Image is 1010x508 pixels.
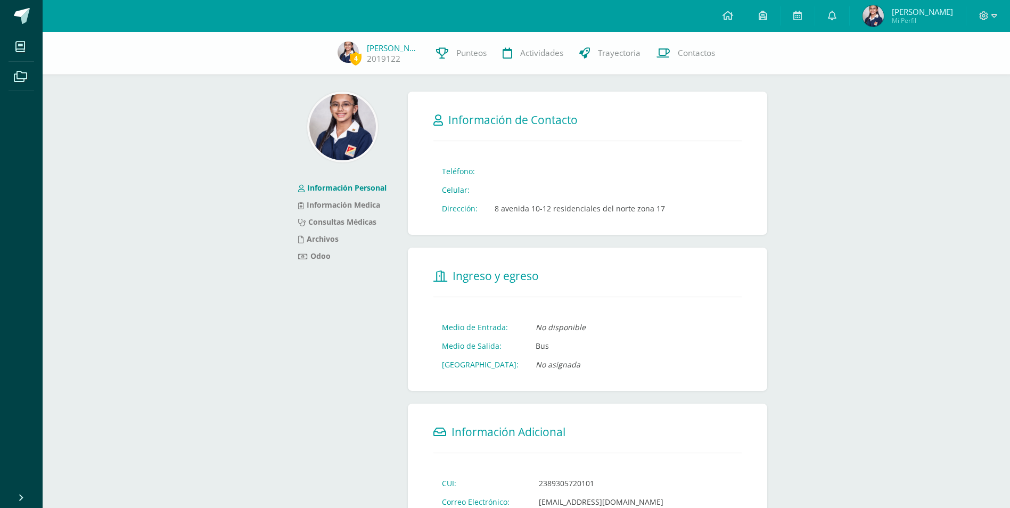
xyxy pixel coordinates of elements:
[433,162,486,181] td: Teléfono:
[536,359,580,370] i: No asignada
[863,5,884,27] img: 47a86799df5a7513b244ebbfb8bcd0cf.png
[433,318,527,337] td: Medio de Entrada:
[433,181,486,199] td: Celular:
[433,355,527,374] td: [GEOGRAPHIC_DATA]:
[298,200,380,210] a: Información Medica
[298,234,339,244] a: Archivos
[350,52,362,65] span: 4
[598,47,641,59] span: Trayectoria
[495,32,571,75] a: Actividades
[456,47,487,59] span: Punteos
[309,94,376,160] img: c2c0d7d5238499610fbd41bf571be2f2.png
[448,112,578,127] span: Información de Contacto
[892,16,953,25] span: Mi Perfil
[648,32,723,75] a: Contactos
[527,337,594,355] td: Bus
[678,47,715,59] span: Contactos
[486,199,674,218] td: 8 avenida 10-12 residenciales del norte zona 17
[367,43,420,53] a: [PERSON_NAME]
[433,474,530,493] td: CUI:
[451,424,565,439] span: Información Adicional
[428,32,495,75] a: Punteos
[453,268,539,283] span: Ingreso y egreso
[367,53,400,64] a: 2019122
[433,199,486,218] td: Dirección:
[536,322,586,332] i: No disponible
[298,217,376,227] a: Consultas Médicas
[571,32,648,75] a: Trayectoria
[298,251,331,261] a: Odoo
[338,42,359,63] img: 47a86799df5a7513b244ebbfb8bcd0cf.png
[892,6,953,17] span: [PERSON_NAME]
[433,337,527,355] td: Medio de Salida:
[298,183,387,193] a: Información Personal
[530,474,722,493] td: 2389305720101
[520,47,563,59] span: Actividades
